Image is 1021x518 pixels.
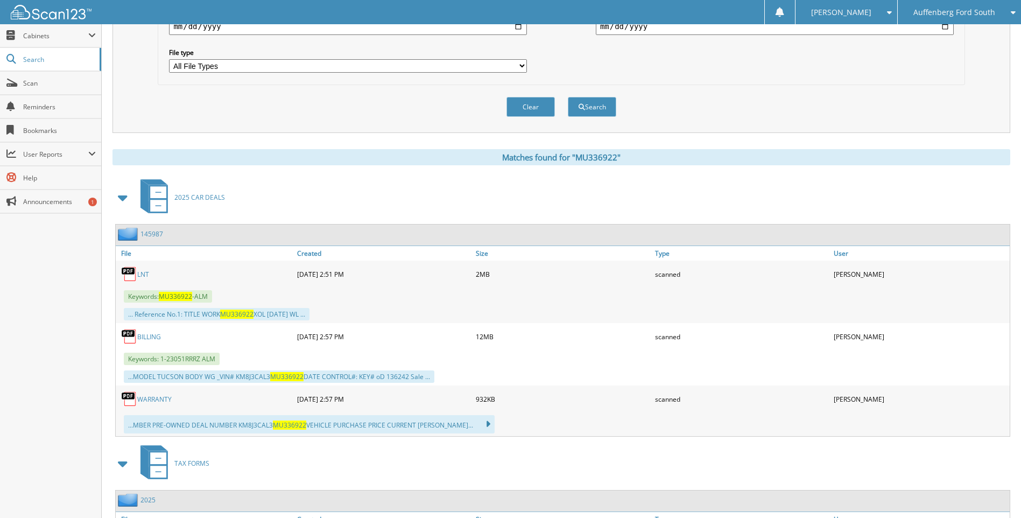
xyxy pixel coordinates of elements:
[118,493,140,507] img: folder2.png
[831,246,1010,261] a: User
[596,18,954,35] input: end
[121,266,137,282] img: PDF.png
[124,415,495,433] div: ...MBER PRE-OWNED DEAL NUMBER KM8J3CAL3 VEHICLE PURCHASE PRICE CURRENT [PERSON_NAME]...
[112,149,1010,165] div: Matches found for "MU336922"
[11,5,91,19] img: scan123-logo-white.svg
[118,227,140,241] img: folder2.png
[473,263,652,285] div: 2MB
[124,290,212,303] span: Keywords: -ALM
[23,55,94,64] span: Search
[140,495,156,505] a: 2025
[23,79,96,88] span: Scan
[124,353,220,365] span: Keywords: 1-23051RRRZ ALM
[294,246,473,261] a: Created
[23,173,96,183] span: Help
[124,308,309,320] div: ... Reference No.1: TITLE WORK XOL [DATE] WL ...
[116,246,294,261] a: File
[134,442,209,485] a: TAX FORMS
[23,150,88,159] span: User Reports
[23,197,96,206] span: Announcements
[23,102,96,111] span: Reminders
[23,31,88,40] span: Cabinets
[121,328,137,345] img: PDF.png
[88,198,97,206] div: 1
[652,388,831,410] div: scanned
[121,391,137,407] img: PDF.png
[174,459,209,468] span: TAX FORMS
[652,263,831,285] div: scanned
[140,229,163,239] a: 145987
[220,310,254,319] span: MU336922
[831,326,1010,347] div: [PERSON_NAME]
[137,332,161,341] a: BILLING
[831,263,1010,285] div: [PERSON_NAME]
[913,9,995,16] span: Auffenberg Ford South
[831,388,1010,410] div: [PERSON_NAME]
[811,9,871,16] span: [PERSON_NAME]
[568,97,616,117] button: Search
[473,388,652,410] div: 932KB
[137,395,172,404] a: WARRANTY
[174,193,225,202] span: 2025 CAR DEALS
[294,263,473,285] div: [DATE] 2:51 PM
[270,372,304,381] span: MU336922
[273,421,306,430] span: MU336922
[652,326,831,347] div: scanned
[473,246,652,261] a: Size
[159,292,192,301] span: MU336922
[294,326,473,347] div: [DATE] 2:57 PM
[124,370,434,383] div: ...MODEL TUCSON BODY WG _VIN# KM8J3CAL3 DATE CONTROL#: KEY# oD 136242 Sale ...
[137,270,149,279] a: LNT
[134,176,225,219] a: 2025 CAR DEALS
[169,18,527,35] input: start
[473,326,652,347] div: 12MB
[294,388,473,410] div: [DATE] 2:57 PM
[652,246,831,261] a: Type
[169,48,527,57] label: File type
[506,97,555,117] button: Clear
[23,126,96,135] span: Bookmarks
